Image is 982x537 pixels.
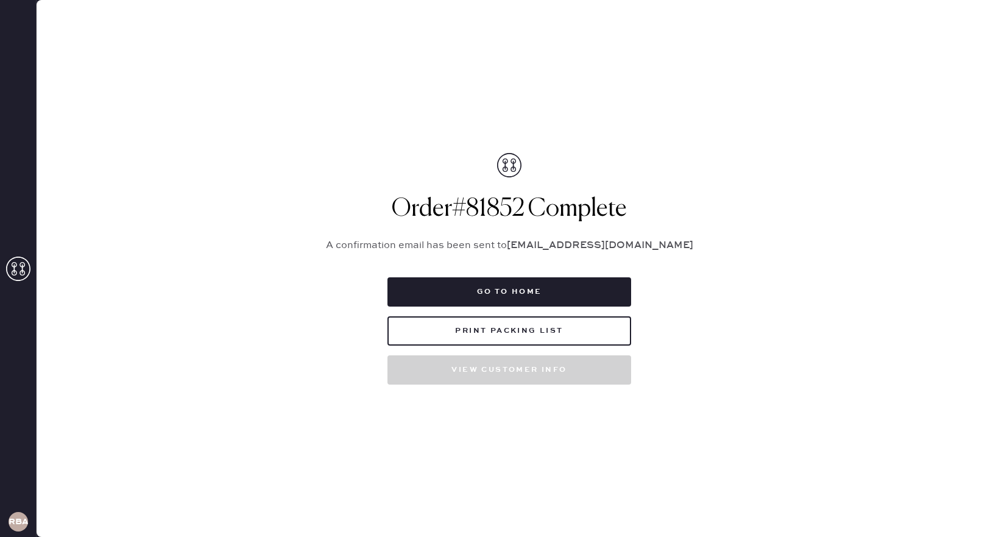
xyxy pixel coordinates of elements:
[507,240,693,251] strong: [EMAIL_ADDRESS][DOMAIN_NAME]
[387,277,631,307] button: Go to home
[9,517,28,526] h3: RBA
[387,316,631,346] button: Print Packing List
[311,238,707,253] p: A confirmation email has been sent to
[924,482,977,535] iframe: Front Chat
[311,194,707,224] h1: Order # 81852 Complete
[387,355,631,385] button: View customer info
